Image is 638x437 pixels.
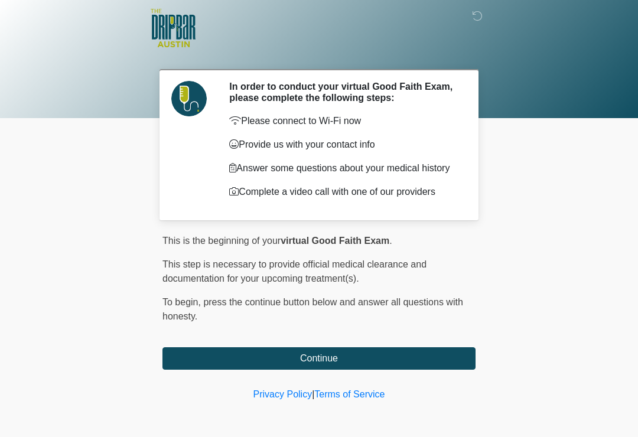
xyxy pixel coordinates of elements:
[253,389,313,399] a: Privacy Policy
[314,389,385,399] a: Terms of Service
[171,81,207,116] img: Agent Avatar
[162,259,427,283] span: This step is necessary to provide official medical clearance and documentation for your upcoming ...
[229,81,458,103] h2: In order to conduct your virtual Good Faith Exam, please complete the following steps:
[162,297,463,321] span: press the continue button below and answer all questions with honesty.
[229,138,458,152] p: Provide us with your contact info
[229,161,458,175] p: Answer some questions about your medical history
[151,9,196,47] img: The DRIPBaR - Austin The Domain Logo
[229,114,458,128] p: Please connect to Wi-Fi now
[162,236,281,246] span: This is the beginning of your
[229,185,458,199] p: Complete a video call with one of our providers
[162,347,476,370] button: Continue
[162,297,203,307] span: To begin,
[281,236,389,246] strong: virtual Good Faith Exam
[312,389,314,399] a: |
[389,236,392,246] span: .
